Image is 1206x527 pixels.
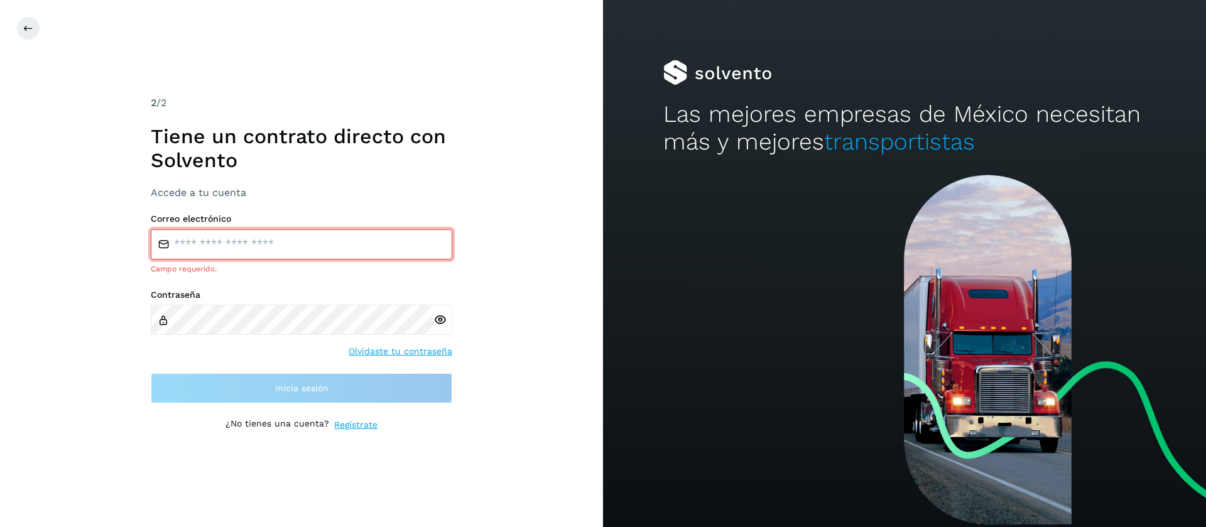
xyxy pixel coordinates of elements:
[151,263,452,274] div: Campo requerido.
[334,418,378,432] a: Regístrate
[151,290,452,300] label: Contraseña
[151,373,452,403] button: Inicia sesión
[151,187,452,198] h3: Accede a tu cuenta
[275,384,329,393] span: Inicia sesión
[151,97,156,109] span: 2
[151,124,452,173] h1: Tiene un contrato directo con Solvento
[151,95,452,111] div: /2
[663,101,1146,156] h2: Las mejores empresas de México necesitan más y mejores
[349,345,452,358] a: Olvidaste tu contraseña
[225,418,329,432] p: ¿No tienes una cuenta?
[824,128,975,155] span: transportistas
[151,214,452,224] label: Correo electrónico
